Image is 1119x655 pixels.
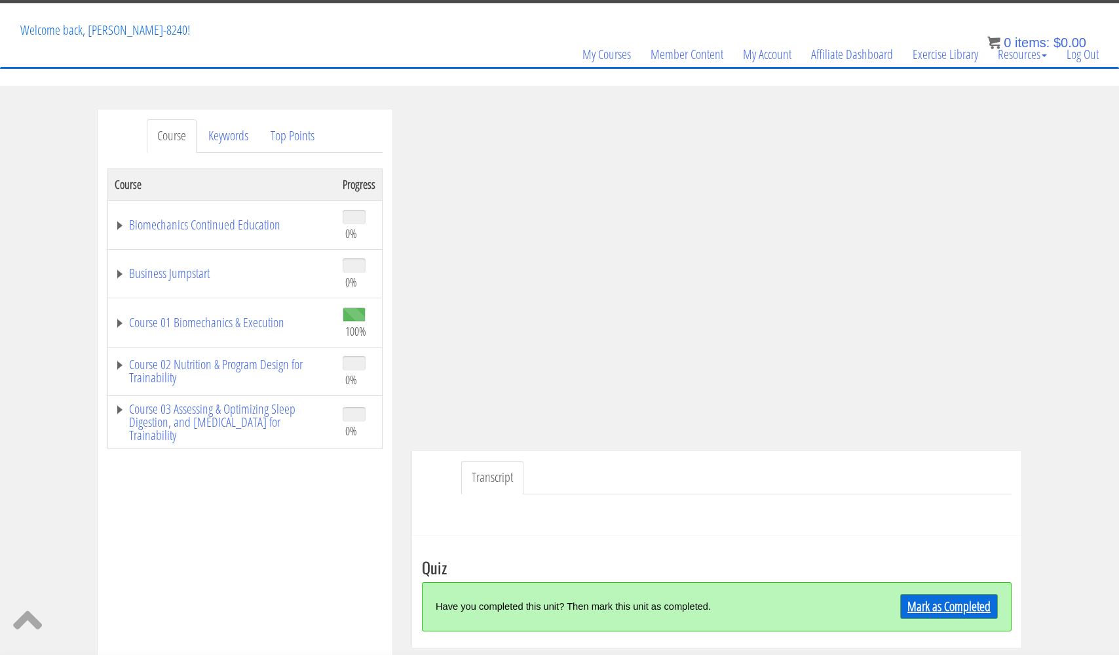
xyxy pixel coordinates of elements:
a: 0 items: $0.00 [987,35,1086,50]
bdi: 0.00 [1053,35,1086,50]
img: icon11.png [987,36,1000,49]
a: My Account [733,23,801,86]
p: Welcome back, [PERSON_NAME]-8240! [10,4,200,56]
a: Biomechanics Continued Education [115,218,330,231]
a: My Courses [573,23,641,86]
span: 100% [345,324,366,338]
span: items: [1015,35,1050,50]
h3: Quiz [422,559,1012,576]
th: Course [108,169,337,200]
span: 0% [345,424,357,438]
span: 0 [1004,35,1011,50]
a: Top Points [260,119,325,153]
span: 0% [345,226,357,241]
a: Course 01 Biomechanics & Execution [115,316,330,329]
a: Resources [988,23,1057,86]
div: Have you completed this unit? Then mark this unit as completed. [436,593,850,621]
span: 0% [345,275,357,289]
th: Progress [336,169,383,200]
a: Member Content [641,23,733,86]
a: Business Jumpstart [115,267,330,280]
a: Log Out [1057,23,1109,86]
a: Affiliate Dashboard [801,23,903,86]
span: $ [1053,35,1061,50]
a: Course 02 Nutrition & Program Design for Trainability [115,358,330,384]
a: Course 03 Assessing & Optimizing Sleep Digestion, and [MEDICAL_DATA] for Trainability [115,403,330,442]
a: Keywords [198,119,259,153]
span: 0% [345,372,357,387]
a: Exercise Library [903,23,988,86]
a: Mark as Completed [900,594,998,619]
a: Transcript [461,461,523,494]
a: Course [147,119,197,153]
